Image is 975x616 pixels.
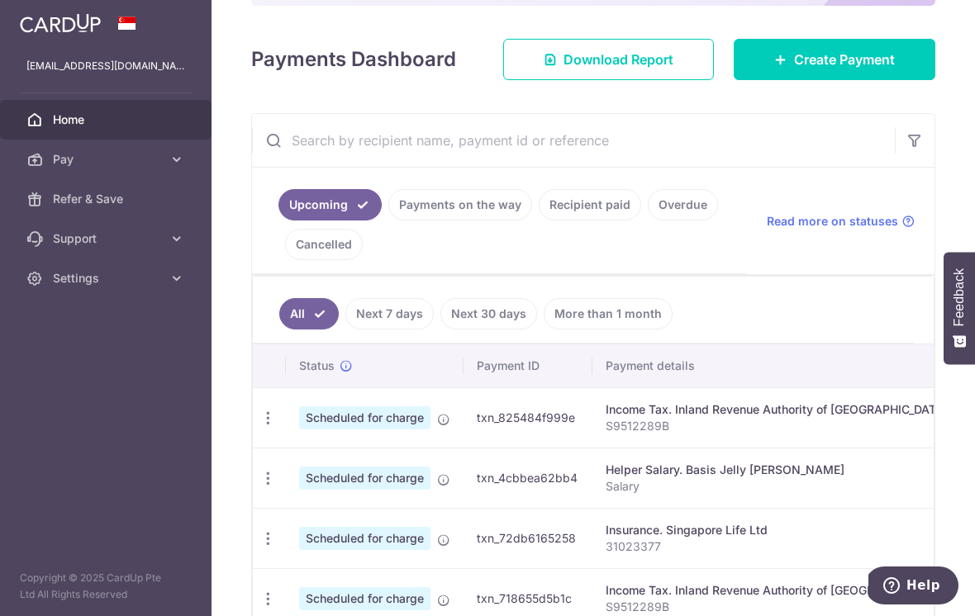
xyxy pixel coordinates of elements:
[53,151,162,168] span: Pay
[868,566,958,608] iframe: Opens a widget where you can find more information
[299,467,430,490] span: Scheduled for charge
[592,344,961,387] th: Payment details
[299,587,430,610] span: Scheduled for charge
[299,406,430,429] span: Scheduled for charge
[279,298,339,329] a: All
[53,270,162,287] span: Settings
[794,50,895,69] span: Create Payment
[53,111,162,128] span: Home
[648,189,718,220] a: Overdue
[606,538,948,555] p: 31023377
[285,229,363,260] a: Cancelled
[544,298,673,329] a: More than 1 month
[606,582,948,599] div: Income Tax. Inland Revenue Authority of [GEOGRAPHIC_DATA]
[767,213,898,230] span: Read more on statuses
[606,599,948,615] p: S9512289B
[53,230,162,247] span: Support
[606,478,948,495] p: Salary
[53,191,162,207] span: Refer & Save
[251,45,456,74] h4: Payments Dashboard
[464,387,592,448] td: txn_825484f999e
[252,114,895,167] input: Search by recipient name, payment id or reference
[299,527,430,550] span: Scheduled for charge
[503,39,714,80] a: Download Report
[464,508,592,568] td: txn_72db6165258
[606,462,948,478] div: Helper Salary. Basis Jelly [PERSON_NAME]
[278,189,382,220] a: Upcoming
[299,358,335,374] span: Status
[26,58,185,74] p: [EMAIL_ADDRESS][DOMAIN_NAME]
[464,344,592,387] th: Payment ID
[564,50,673,69] span: Download Report
[606,522,948,538] div: Insurance. Singapore Life Ltd
[767,213,915,230] a: Read more on statuses
[606,418,948,434] p: S9512289B
[20,13,101,33] img: CardUp
[464,448,592,508] td: txn_4cbbea62bb4
[734,39,935,80] a: Create Payment
[345,298,434,329] a: Next 7 days
[388,189,532,220] a: Payments on the way
[440,298,537,329] a: Next 30 days
[606,401,948,418] div: Income Tax. Inland Revenue Authority of [GEOGRAPHIC_DATA]
[539,189,641,220] a: Recipient paid
[952,268,967,326] span: Feedback
[944,252,975,364] button: Feedback - Show survey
